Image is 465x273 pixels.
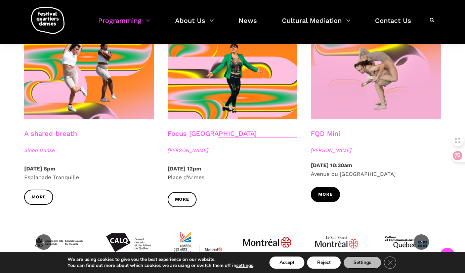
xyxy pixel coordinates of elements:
img: Calq_noir [103,217,154,268]
a: A shared breath [24,129,77,138]
button: Close GDPR Cookie Banner [384,257,396,269]
button: Accept [269,257,304,269]
strong: [DATE] 12pm [168,165,201,172]
p: Place d’Armes [168,164,298,182]
a: FQD Mini [311,129,340,138]
button: Settings [343,257,381,269]
a: Cultural Mediation [282,15,350,35]
span: [PERSON_NAME] [168,146,298,154]
img: Logo_Mtl_Le_Sud-Ouest.svg_ [311,217,362,268]
a: About Us [175,15,214,35]
p: You can find out more about which cookies we are using or switch them off in . [68,263,254,269]
button: settings [236,263,253,269]
a: Programming [98,15,150,35]
span: Esplanade Tranquille [24,174,79,181]
span: [PERSON_NAME] [311,146,441,154]
img: CMYK_Logo_CAMMontreal [173,217,223,268]
p: We are using cookies to give you the best experience on our website. [68,257,254,263]
img: mccq-3-3 [381,217,431,268]
img: JPGnr_b [242,217,292,268]
img: logo-fqd-med [31,7,65,34]
a: Contact Us [375,15,411,35]
span: More [175,196,189,203]
img: CAC_BW_black_f [34,217,84,268]
a: More [168,192,197,207]
strong: [DATE] 8pm [24,165,55,172]
span: Sinha Danse [24,146,154,154]
span: More [318,191,332,198]
a: News [239,15,257,35]
button: Reject [307,257,341,269]
a: More [24,190,53,205]
a: More [311,187,340,202]
span: Avenue du [GEOGRAPHIC_DATA] [311,171,396,177]
a: Focus [GEOGRAPHIC_DATA] [168,129,257,138]
span: More [32,194,46,201]
strong: [DATE] 10:30am [311,162,352,168]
